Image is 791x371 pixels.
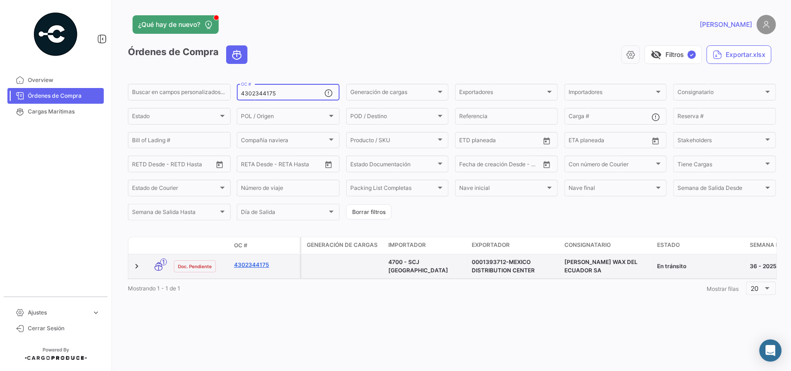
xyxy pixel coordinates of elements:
datatable-header-cell: Modo de Transporte [147,242,170,249]
span: Nave final [569,186,655,193]
span: Exportador [472,241,510,249]
datatable-header-cell: Exportador [468,237,561,254]
span: Órdenes de Compra [28,92,100,100]
input: Hasta [155,162,194,169]
span: Doc. Pendiente [178,263,212,270]
span: Importador [388,241,426,249]
span: Generación de cargas [350,90,437,97]
span: Nave inicial [459,186,545,193]
span: 1 [160,258,167,265]
span: Packing List Completas [350,186,437,193]
datatable-header-cell: Estado [653,237,746,254]
h3: Órdenes de Compra [128,45,250,64]
button: Ocean [227,46,247,63]
span: POD / Destino [350,114,437,121]
input: Desde [459,138,476,145]
span: Estado [132,114,218,121]
div: Abrir Intercom Messenger [759,340,782,362]
button: Exportar.xlsx [707,45,772,64]
span: Importadores [569,90,655,97]
button: visibility_offFiltros✓ [645,45,702,64]
button: ¿Qué hay de nuevo? [133,15,219,34]
span: Consignatario [677,90,764,97]
span: Stakeholders [677,138,764,145]
img: placeholder-user.png [757,15,776,34]
span: Día de Salida [241,210,327,217]
span: Ajustes [28,308,88,317]
datatable-header-cell: Consignatario [561,237,653,254]
span: Producto / SKU [350,138,437,145]
button: Open calendar [540,157,554,171]
input: Hasta [482,138,521,145]
span: Estado Documentación [350,162,437,169]
button: Open calendar [213,157,227,171]
img: powered-by.png [32,11,79,57]
a: Órdenes de Compra [7,88,104,104]
button: Borrar filtros [346,204,392,220]
span: Generación de cargas [307,241,378,249]
span: Con número de Courier [569,162,655,169]
button: Open calendar [649,134,663,148]
button: Open calendar [540,134,554,148]
span: 0001393712-MEXICO DISTRIBUTION CENTER [472,258,535,274]
span: Consignatario [564,241,611,249]
span: Estado [657,241,680,249]
input: Desde [569,138,585,145]
span: Cerrar Sesión [28,324,100,333]
button: Open calendar [322,157,335,171]
span: JOHNSON WAX DEL ECUADOR SA [564,258,638,274]
a: Overview [7,72,104,88]
span: OC # [234,241,247,250]
div: En tránsito [657,262,742,270]
input: Hasta [264,162,303,169]
span: Compañía naviera [241,138,327,145]
span: Overview [28,76,100,84]
datatable-header-cell: Importador [385,237,468,254]
datatable-header-cell: Estado Doc. [170,242,230,249]
span: ✓ [688,50,696,59]
input: Hasta [482,162,521,169]
span: Tiene Cargas [677,162,764,169]
span: Semana de Salida Hasta [132,210,218,217]
input: Desde [132,162,149,169]
a: 4302344175 [234,261,296,269]
input: Desde [241,162,258,169]
span: ¿Qué hay de nuevo? [138,20,200,29]
span: Exportadores [459,90,545,97]
span: Mostrando 1 - 1 de 1 [128,285,180,292]
span: Semana de Salida Desde [677,186,764,193]
span: Cargas Marítimas [28,107,100,116]
span: 4700 - SCJ Ecuador [388,258,448,274]
span: expand_more [92,308,100,317]
span: Estado de Courier [132,186,218,193]
a: Expand/Collapse Row [132,262,141,271]
input: Desde [459,162,476,169]
a: Cargas Marítimas [7,104,104,119]
span: [PERSON_NAME] [700,20,752,29]
datatable-header-cell: Generación de cargas [301,237,385,254]
span: visibility_off [651,49,662,60]
span: 20 [751,284,759,292]
datatable-header-cell: OC # [230,238,300,253]
input: Hasta [592,138,630,145]
span: POL / Origen [241,114,327,121]
span: Mostrar filas [707,285,739,292]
